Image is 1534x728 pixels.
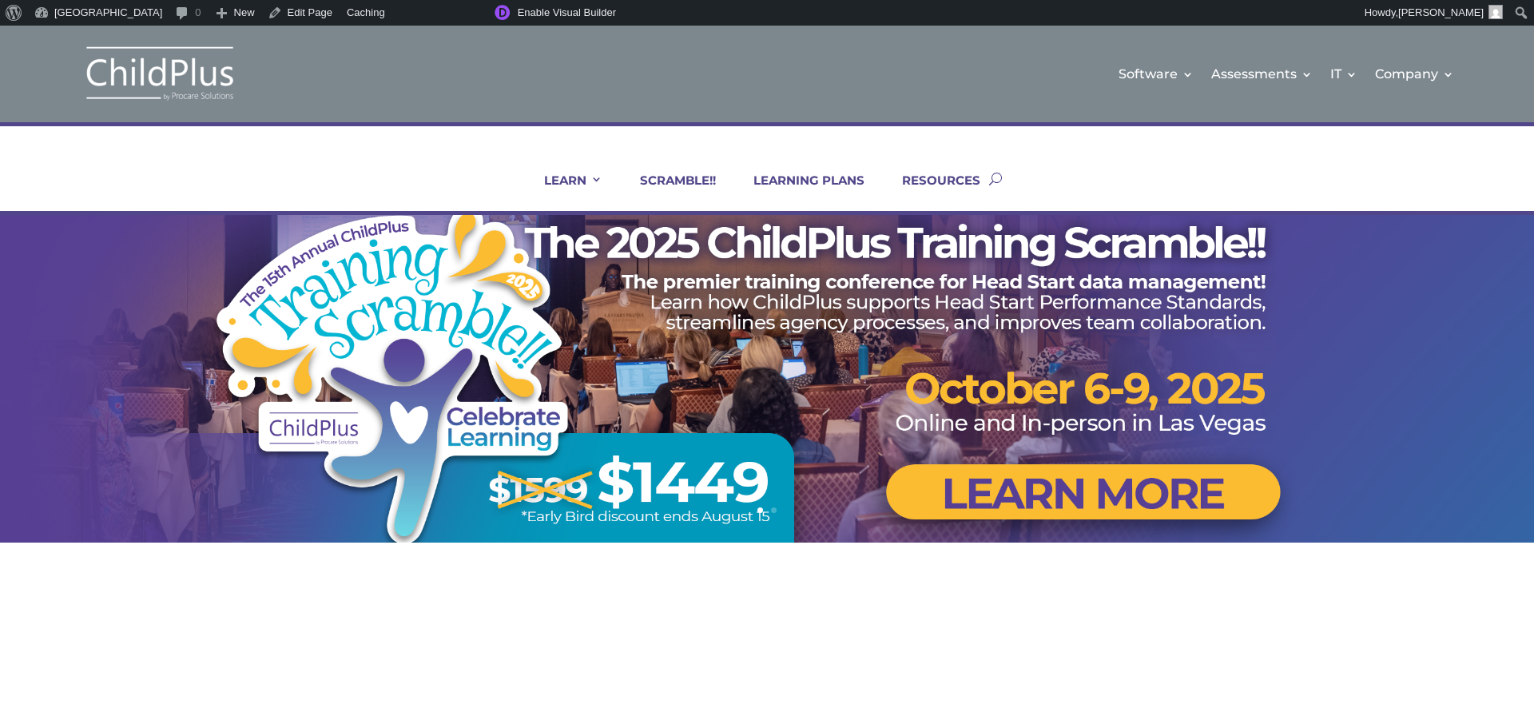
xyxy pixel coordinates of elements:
[1119,42,1194,106] a: Software
[620,173,716,211] a: SCRAMBLE!!
[757,507,763,513] a: 1
[1398,6,1484,18] span: [PERSON_NAME]
[733,173,864,211] a: LEARNING PLANS
[524,173,602,211] a: LEARN
[1330,42,1357,106] a: IT
[882,173,980,211] a: RESOURCES
[401,3,491,22] img: Views over 48 hours. Click for more Jetpack Stats.
[1375,42,1454,106] a: Company
[1211,42,1313,106] a: Assessments
[771,507,777,513] a: 2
